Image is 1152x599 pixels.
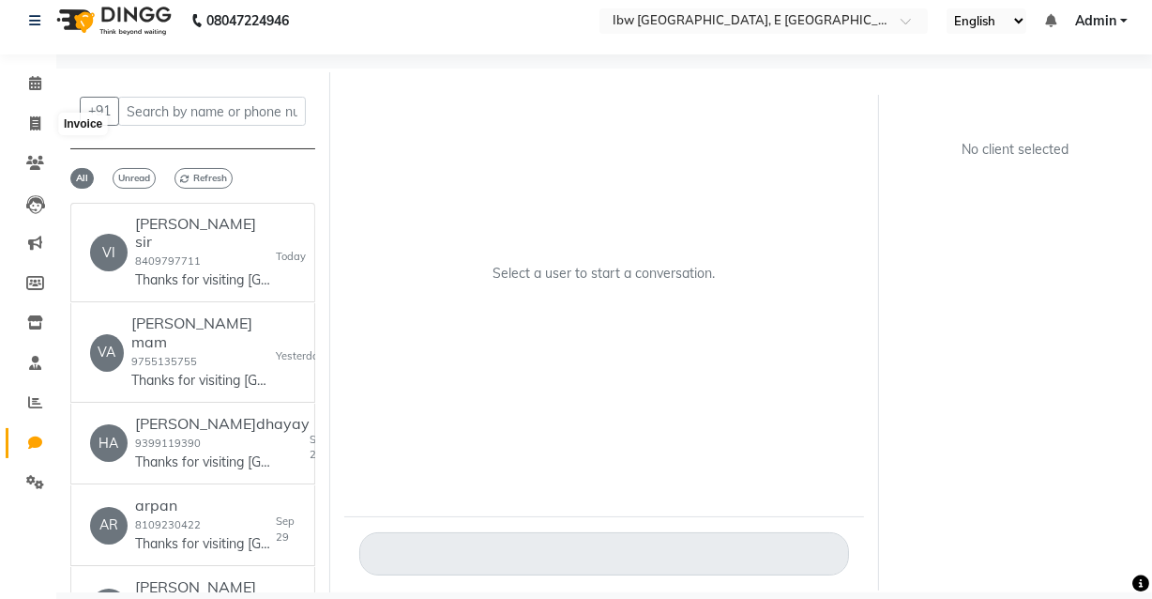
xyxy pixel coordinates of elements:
p: Thanks for visiting [GEOGRAPHIC_DATA].[PERSON_NAME]r bill amount is 1008. Please review us on goo... [131,371,272,391]
small: 9755135755 [131,355,197,368]
span: Unread [113,168,156,189]
small: Sep 29 [310,432,328,464]
div: VI [90,234,128,271]
h6: [PERSON_NAME] sir [135,215,276,251]
button: +91 [80,97,119,126]
p: Select a user to start a conversation. [493,264,716,284]
small: 8409797711 [135,254,201,268]
input: Search by name or phone number [118,97,306,126]
h6: [PERSON_NAME] mam [131,315,276,350]
h6: arpan [135,497,276,515]
small: 9399119390 [135,437,201,450]
small: 8109230422 [135,518,201,531]
div: No client selected [938,140,1093,160]
h6: [PERSON_NAME] [135,578,276,596]
small: Yesterday [276,348,325,364]
p: Thanks for visiting [GEOGRAPHIC_DATA].[PERSON_NAME]r bill amount is 400. Please review us on goog... [135,453,276,472]
div: Invoice [59,113,107,135]
span: Refresh [174,168,233,189]
small: Sep 29 [276,514,296,545]
div: HA [90,424,128,462]
p: Thanks for visiting [GEOGRAPHIC_DATA]. You[PERSON_NAME]ll amount is 250. Please review us on goog... [135,534,276,554]
p: Thanks for visiting [GEOGRAPHIC_DATA]. Your bill amount is 1600.56. Please review us on google - ... [135,270,276,290]
div: VA [90,334,124,372]
h6: [PERSON_NAME]dhayay [135,415,310,433]
span: Admin [1075,11,1116,31]
div: AR [90,507,128,545]
small: Today [276,249,306,265]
